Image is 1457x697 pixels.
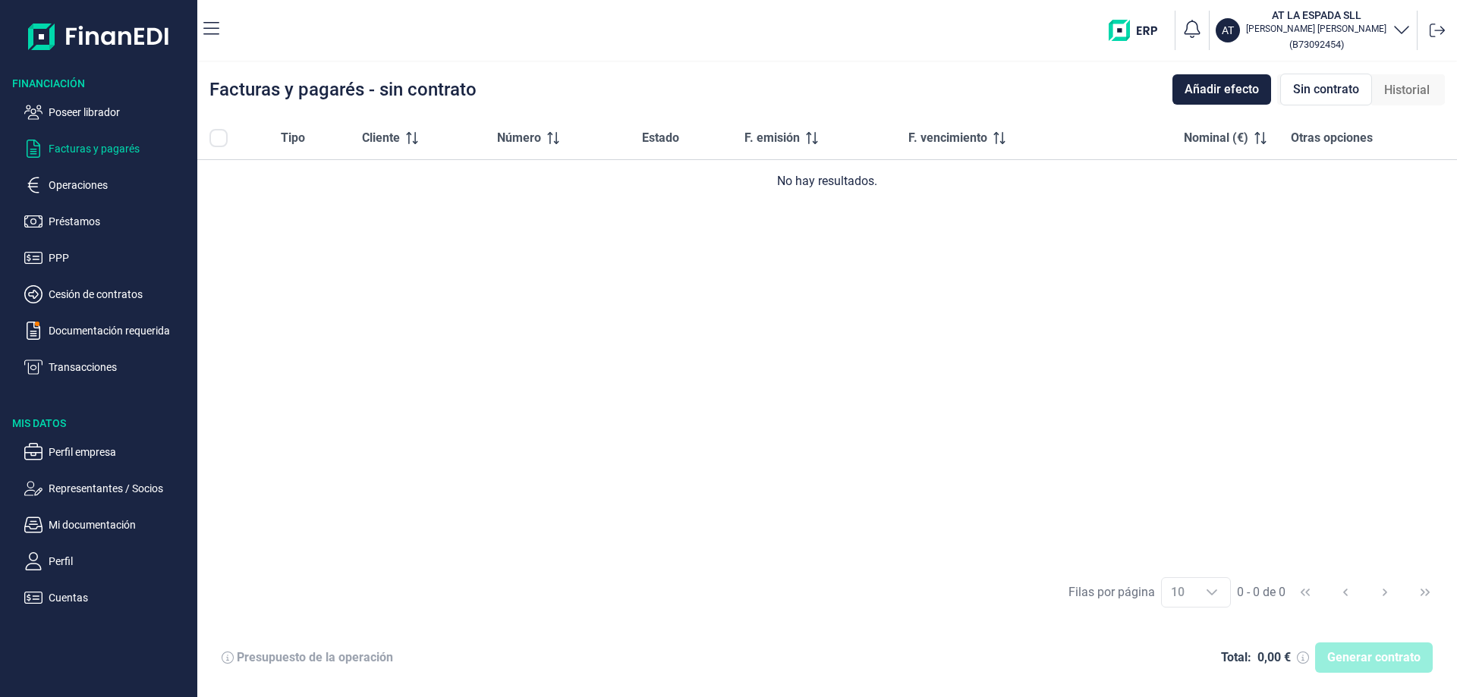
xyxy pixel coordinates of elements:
[1327,574,1364,611] button: Previous Page
[744,129,800,147] span: F. emisión
[24,589,191,607] button: Cuentas
[1407,574,1443,611] button: Last Page
[1291,129,1373,147] span: Otras opciones
[209,129,228,147] div: All items unselected
[24,552,191,570] button: Perfil
[1172,74,1271,105] button: Añadir efecto
[49,103,191,121] p: Poseer librador
[24,285,191,303] button: Cesión de contratos
[1287,574,1323,611] button: First Page
[1246,23,1386,35] p: [PERSON_NAME] [PERSON_NAME]
[362,129,400,147] span: Cliente
[49,176,191,194] p: Operaciones
[1109,20,1169,41] img: erp
[1222,23,1234,38] p: AT
[49,589,191,607] p: Cuentas
[49,479,191,498] p: Representantes / Socios
[1194,578,1230,607] div: Choose
[209,80,477,99] div: Facturas y pagarés - sin contrato
[24,103,191,121] button: Poseer librador
[1184,129,1248,147] span: Nominal (€)
[49,358,191,376] p: Transacciones
[49,249,191,267] p: PPP
[49,443,191,461] p: Perfil empresa
[1221,650,1251,665] div: Total:
[209,172,1445,190] div: No hay resultados.
[24,516,191,534] button: Mi documentación
[24,479,191,498] button: Representantes / Socios
[1293,80,1359,99] span: Sin contrato
[1280,74,1372,105] div: Sin contrato
[237,650,393,665] div: Presupuesto de la operación
[49,322,191,340] p: Documentación requerida
[24,176,191,194] button: Operaciones
[24,322,191,340] button: Documentación requerida
[24,140,191,158] button: Facturas y pagarés
[49,212,191,231] p: Préstamos
[49,516,191,534] p: Mi documentación
[1257,650,1291,665] div: 0,00 €
[497,129,541,147] span: Número
[24,358,191,376] button: Transacciones
[1384,81,1430,99] span: Historial
[1068,583,1155,601] div: Filas por página
[1367,574,1403,611] button: Next Page
[24,443,191,461] button: Perfil empresa
[642,129,679,147] span: Estado
[24,249,191,267] button: PPP
[49,552,191,570] p: Perfil
[28,12,170,61] img: Logo de aplicación
[1216,8,1411,53] button: ATAT LA ESPADA SLL[PERSON_NAME] [PERSON_NAME](B73092454)
[49,140,191,158] p: Facturas y pagarés
[1185,80,1259,99] span: Añadir efecto
[49,285,191,303] p: Cesión de contratos
[281,129,305,147] span: Tipo
[1237,586,1285,598] span: 0 - 0 de 0
[1372,75,1442,105] div: Historial
[908,129,987,147] span: F. vencimiento
[1246,8,1386,23] h3: AT LA ESPADA SLL
[24,212,191,231] button: Préstamos
[1289,39,1344,50] small: Copiar cif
